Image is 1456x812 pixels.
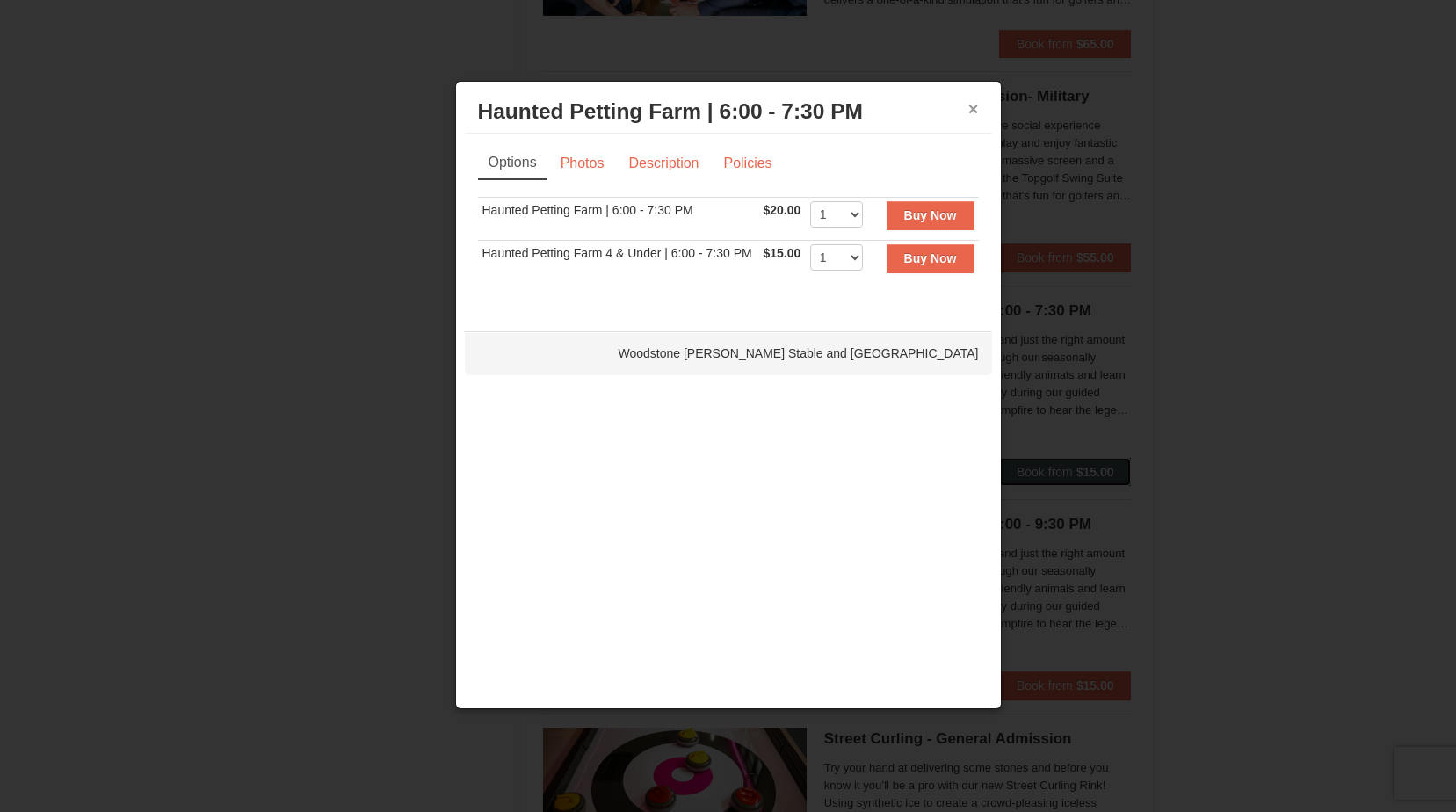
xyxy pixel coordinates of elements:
[904,208,957,222] strong: Buy Now
[968,100,979,118] button: ×
[465,331,992,375] div: Woodstone [PERSON_NAME] Stable and [GEOGRAPHIC_DATA]
[478,98,979,125] h3: Haunted Petting Farm | 6:00 - 7:30 PM
[712,147,783,180] a: Policies
[478,147,547,180] a: Options
[617,147,710,180] a: Description
[549,147,616,180] a: Photos
[764,246,801,260] span: $15.00
[478,198,759,241] td: Haunted Petting Farm | 6:00 - 7:30 PM
[887,201,974,229] button: Buy Now
[764,203,801,217] span: $20.00
[478,241,759,284] td: Haunted Petting Farm 4 & Under | 6:00 - 7:30 PM
[887,244,974,272] button: Buy Now
[904,251,957,265] strong: Buy Now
